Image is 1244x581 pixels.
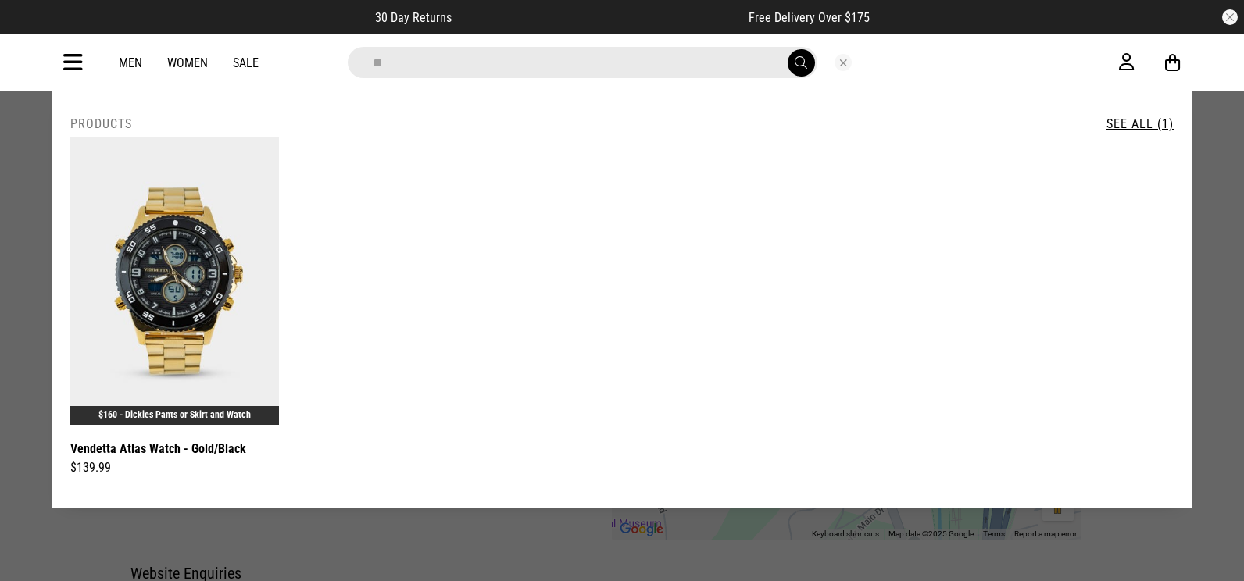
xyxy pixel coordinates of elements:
span: Free Delivery Over $175 [749,10,870,25]
button: Open LiveChat chat widget [13,6,59,53]
span: 30 Day Returns [375,10,452,25]
a: Women [167,55,208,70]
h2: Products [70,116,132,131]
img: Vendetta Atlas Watch - Gold/black in Multi [70,137,279,425]
iframe: Customer reviews powered by Trustpilot [483,9,717,25]
a: Men [119,55,142,70]
a: $160 - Dickies Pants or Skirt and Watch [98,409,251,420]
a: Vendetta Atlas Watch - Gold/Black [70,439,246,458]
div: $139.99 [70,458,279,477]
a: Sale [233,55,259,70]
button: Close search [835,54,852,71]
a: See All (1) [1106,116,1174,131]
